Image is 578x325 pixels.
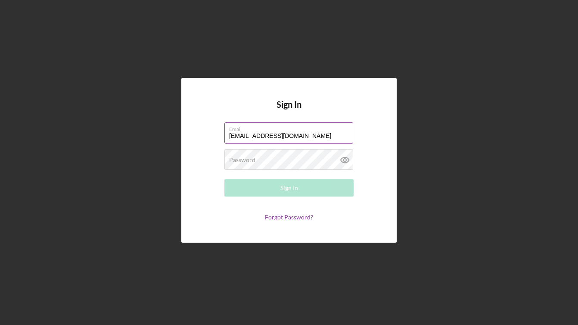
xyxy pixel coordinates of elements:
label: Password [229,156,255,163]
button: Sign In [224,179,354,197]
div: Sign In [280,179,298,197]
h4: Sign In [277,100,301,122]
a: Forgot Password? [265,213,313,221]
label: Email [229,123,353,132]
